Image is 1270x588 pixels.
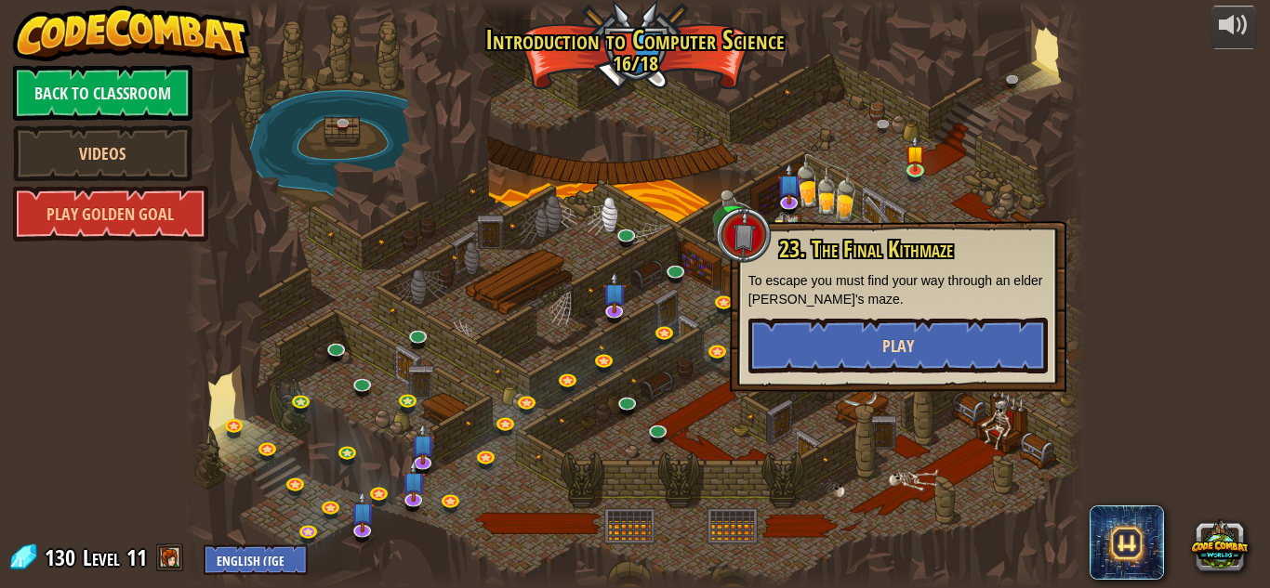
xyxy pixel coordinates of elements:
span: Play [882,334,914,358]
img: level-banner-unstarted-subscriber.png [777,163,801,204]
a: Play Golden Goal [13,186,208,242]
button: Play [748,318,1048,373]
img: level-banner-unstarted-subscriber.png [351,490,375,532]
img: level-banner-unstarted-subscriber.png [602,271,627,313]
span: 11 [126,542,147,572]
a: Back to Classroom [13,65,192,121]
img: level-banner-unstarted-subscriber.png [411,423,435,464]
a: Videos [13,125,192,181]
img: CodeCombat - Learn how to code by playing a game [13,6,251,61]
p: To escape you must find your way through an elder [PERSON_NAME]'s maze. [748,271,1048,308]
button: Adjust volume [1210,6,1257,49]
span: 23. The Final Kithmaze [779,233,953,265]
span: 130 [45,542,81,572]
img: level-banner-started.png [905,136,926,172]
span: Level [83,542,120,573]
img: level-banner-unstarted-subscriber.png [401,460,425,502]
